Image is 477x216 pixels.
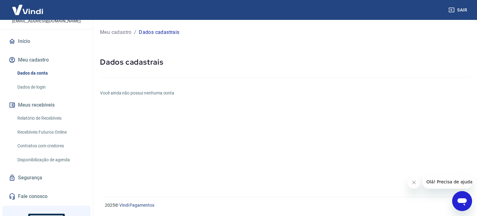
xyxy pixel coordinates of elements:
a: Disponibilização de agenda [15,154,85,166]
span: Olá! Precisa de ajuda? [4,4,52,9]
a: Dados da conta [15,67,85,80]
a: Segurança [7,171,85,185]
p: [EMAIL_ADDRESS][DOMAIN_NAME] [12,18,81,24]
iframe: Botão para abrir a janela de mensagens [452,191,472,211]
a: Dados de login [15,81,85,94]
h6: Você ainda não possui nenhuma conta [100,90,470,96]
button: Meu cadastro [7,53,85,67]
a: Início [7,34,85,48]
p: / [134,29,136,36]
p: 2025 © [105,202,462,209]
button: Sair [447,4,470,16]
a: Contratos com credores [15,140,85,152]
a: Fale conosco [7,190,85,203]
h5: Dados cadastrais [100,57,470,67]
a: Recebíveis Futuros Online [15,126,85,139]
a: Relatório de Recebíveis [15,112,85,125]
button: Meus recebíveis [7,98,85,112]
a: Vindi Pagamentos [119,203,154,208]
p: Dados cadastrais [139,29,179,36]
iframe: Fechar mensagem [408,176,420,189]
img: Vindi [7,0,48,19]
iframe: Mensagem da empresa [423,175,472,189]
a: Meu cadastro [100,29,132,36]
